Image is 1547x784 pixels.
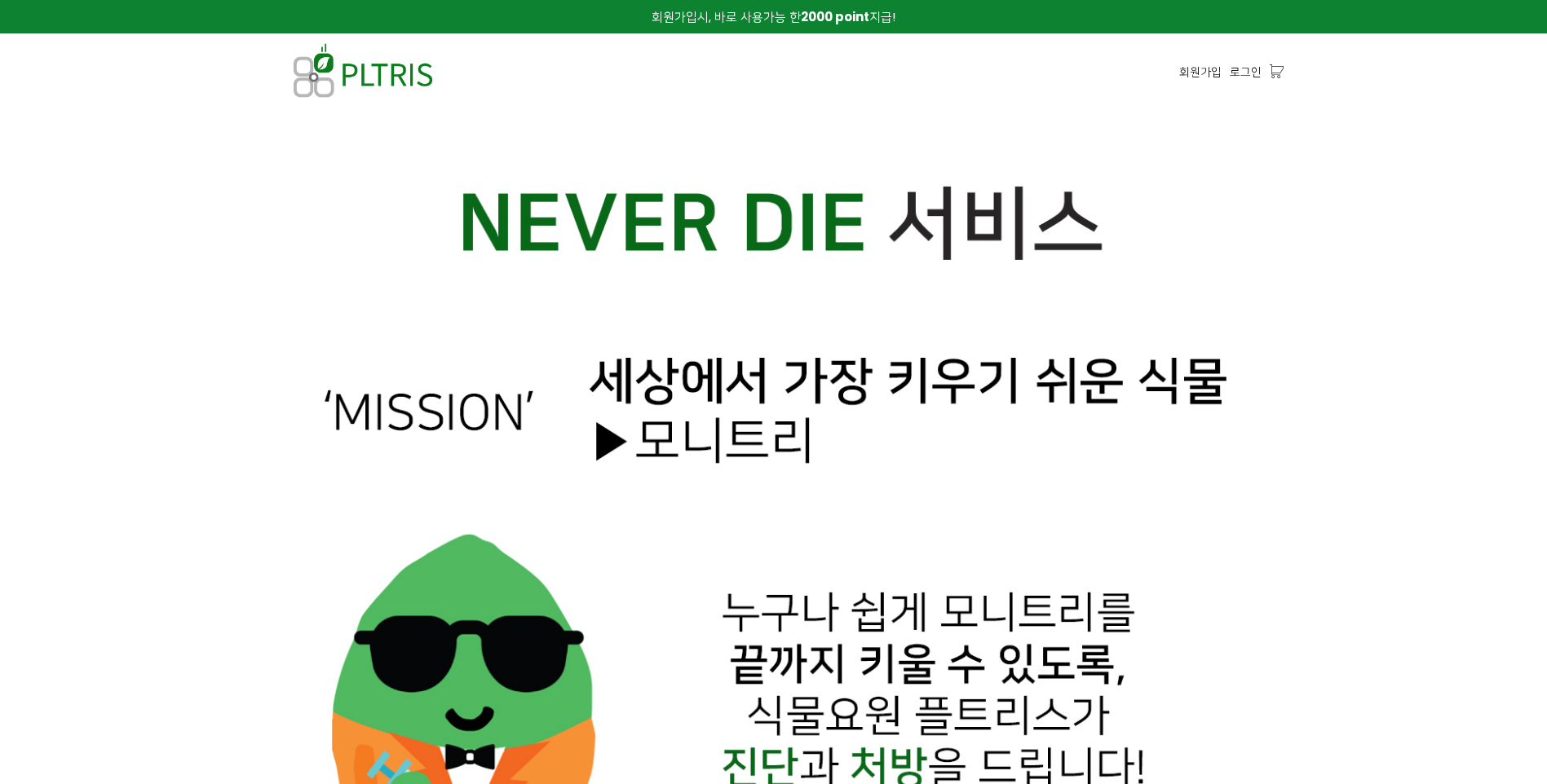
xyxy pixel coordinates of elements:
a: 회원가입 [1179,63,1222,81]
a: 로그인 [1230,63,1262,81]
strong: 2000 point [801,8,869,25]
span: 회원가입시, 바로 사용가능 한 지급! [652,8,895,25]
